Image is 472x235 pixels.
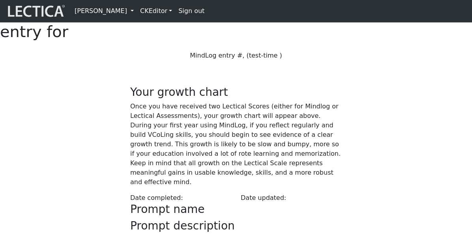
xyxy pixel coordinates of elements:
[130,203,342,216] h3: Prompt name
[130,86,342,99] h3: Your growth chart
[130,193,183,203] label: Date completed:
[236,193,347,203] div: Date updated:
[137,3,175,19] a: CKEditor
[130,102,342,187] p: Once you have received two Lectical Scores (either for Mindlog or Lectical Assessments), your gro...
[130,51,342,60] p: MindLog entry #, (test-time )
[71,3,137,19] a: [PERSON_NAME]
[6,4,65,19] img: lecticalive
[130,219,342,233] h3: Prompt description
[175,3,208,19] a: Sign out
